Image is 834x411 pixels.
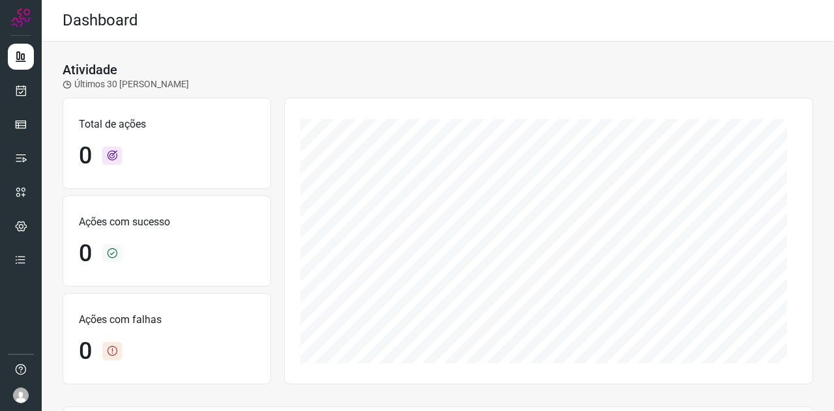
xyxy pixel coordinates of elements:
[63,11,138,30] h2: Dashboard
[79,117,255,132] p: Total de ações
[11,8,31,27] img: Logo
[79,312,255,328] p: Ações com falhas
[79,142,92,170] h1: 0
[63,62,117,78] h3: Atividade
[79,240,92,268] h1: 0
[79,337,92,365] h1: 0
[13,388,29,403] img: avatar-user-boy.jpg
[63,78,189,91] p: Últimos 30 [PERSON_NAME]
[79,214,255,230] p: Ações com sucesso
